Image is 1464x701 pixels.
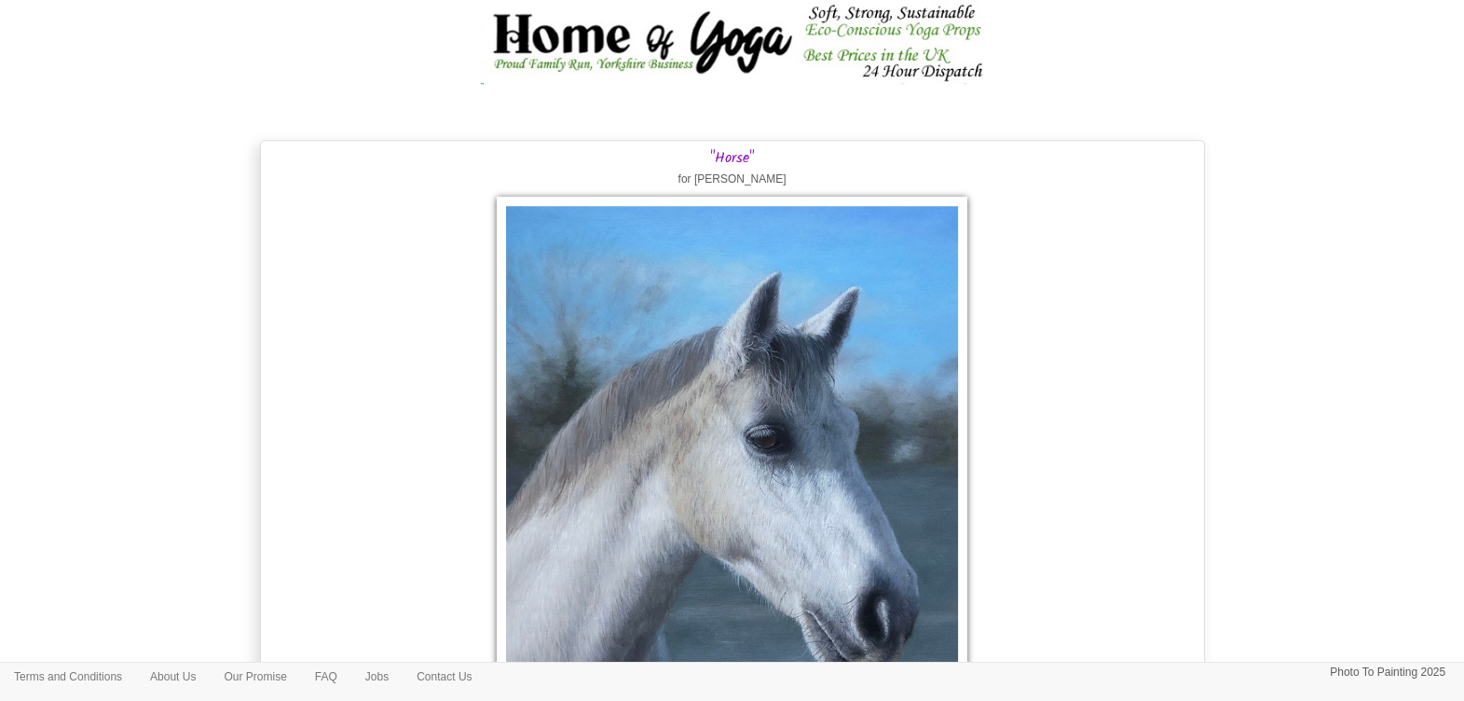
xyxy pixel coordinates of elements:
[301,663,351,691] a: FAQ
[1330,663,1445,682] p: Photo To Painting 2025
[351,663,403,691] a: Jobs
[136,663,210,691] a: About Us
[403,663,486,691] a: Contact Us
[266,150,1199,167] h3: "Horse"
[210,663,300,691] a: Our Promise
